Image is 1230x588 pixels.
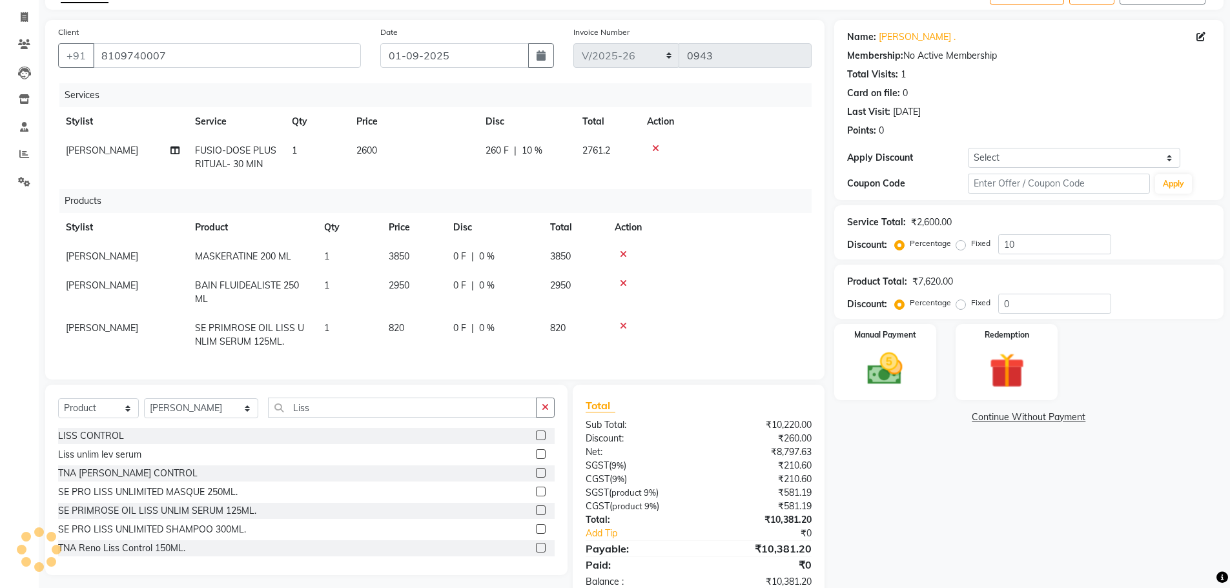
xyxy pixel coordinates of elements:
[903,86,908,100] div: 0
[486,144,509,157] span: 260 F
[837,411,1221,424] a: Continue Without Payment
[847,105,890,119] div: Last Visit:
[479,321,495,335] span: 0 %
[381,213,446,242] th: Price
[576,527,719,540] a: Add Tip
[586,500,610,512] span: CGST
[576,445,699,459] div: Net:
[910,238,951,249] label: Percentage
[59,189,821,213] div: Products
[879,124,884,137] div: 0
[58,523,246,536] div: SE PRO LISS UNLIMITED SHAMPOO 300ML.
[586,399,615,412] span: Total
[66,145,138,156] span: [PERSON_NAME]
[576,418,699,432] div: Sub Total:
[847,86,900,100] div: Card on file:
[316,213,381,242] th: Qty
[847,68,898,81] div: Total Visits:
[699,472,821,486] div: ₹210.60
[576,513,699,527] div: Total:
[58,43,94,68] button: +91
[446,213,542,242] th: Disc
[195,250,291,262] span: MASKERATINE 200 ML
[389,250,409,262] span: 3850
[522,144,542,157] span: 10 %
[58,429,124,443] div: LISS CONTROL
[612,474,624,484] span: 9%
[284,107,349,136] th: Qty
[389,322,404,334] span: 820
[576,459,699,472] div: ( )
[847,298,887,311] div: Discount:
[195,145,276,170] span: FUSIO-DOSE PLUS RITUAL- 30 MIN
[847,124,876,137] div: Points:
[699,459,821,472] div: ₹210.60
[576,500,699,513] div: ( )
[576,432,699,445] div: Discount:
[879,30,956,44] a: [PERSON_NAME] .
[58,448,141,461] div: Liss unlim lev serum
[968,174,1150,194] input: Enter Offer / Coupon Code
[985,329,1029,341] label: Redemption
[847,238,887,252] div: Discount:
[389,279,409,291] span: 2950
[453,279,466,292] span: 0 F
[550,322,566,334] span: 820
[356,145,377,156] span: 2600
[573,26,630,38] label: Invoice Number
[66,250,138,262] span: [PERSON_NAME]
[93,43,361,68] input: Search by Name/Mobile/Email/Code
[699,513,821,527] div: ₹10,381.20
[847,216,906,229] div: Service Total:
[542,213,607,242] th: Total
[349,107,478,136] th: Price
[576,541,699,556] div: Payable:
[195,322,304,347] span: SE PRIMROSE OIL LISS UNLIM SERUM 125ML.
[58,467,198,480] div: TNA [PERSON_NAME] CONTROL
[453,321,466,335] span: 0 F
[847,49,1211,63] div: No Active Membership
[893,105,921,119] div: [DATE]
[58,542,185,555] div: TNA Reno Liss Control 150ML.
[187,213,316,242] th: Product
[479,250,495,263] span: 0 %
[324,322,329,334] span: 1
[58,107,187,136] th: Stylist
[66,279,138,291] span: [PERSON_NAME]
[901,68,906,81] div: 1
[644,501,657,511] span: 9%
[699,486,821,500] div: ₹581.19
[856,349,914,389] img: _cash.svg
[187,107,284,136] th: Service
[611,460,624,471] span: 9%
[854,329,916,341] label: Manual Payment
[576,472,699,486] div: ( )
[550,279,571,291] span: 2950
[292,145,297,156] span: 1
[910,297,951,309] label: Percentage
[911,216,952,229] div: ₹2,600.00
[699,445,821,459] div: ₹8,797.63
[514,144,517,157] span: |
[471,250,474,263] span: |
[611,487,642,498] span: product
[847,49,903,63] div: Membership:
[58,504,256,518] div: SE PRIMROSE OIL LISS UNLIM SERUM 125ML.
[644,487,656,498] span: 9%
[550,250,571,262] span: 3850
[978,349,1036,392] img: _gift.svg
[582,145,610,156] span: 2761.2
[699,500,821,513] div: ₹581.19
[478,107,575,136] th: Disc
[324,250,329,262] span: 1
[58,485,238,499] div: SE PRO LISS UNLIMITED MASQUE 250ML.
[699,557,821,573] div: ₹0
[58,26,79,38] label: Client
[847,151,969,165] div: Apply Discount
[324,279,329,291] span: 1
[575,107,639,136] th: Total
[847,177,969,190] div: Coupon Code
[719,527,821,540] div: ₹0
[586,487,609,498] span: SGST
[586,473,610,485] span: CGST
